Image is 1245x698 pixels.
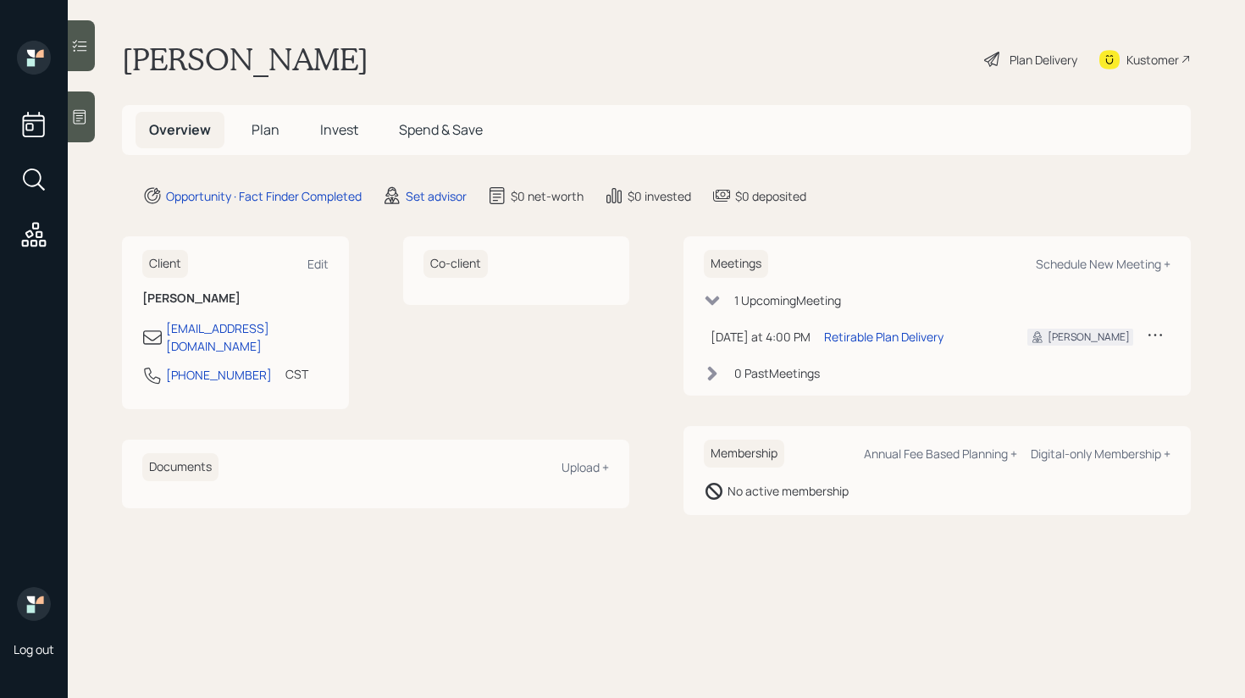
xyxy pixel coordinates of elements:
div: No active membership [728,482,849,500]
span: Spend & Save [399,120,483,139]
h6: Membership [704,440,784,468]
div: Schedule New Meeting + [1036,256,1170,272]
div: Upload + [562,459,609,475]
div: $0 deposited [735,187,806,205]
div: Edit [307,256,329,272]
div: [DATE] at 4:00 PM [711,328,811,346]
div: $0 net-worth [511,187,584,205]
span: Plan [252,120,279,139]
div: Annual Fee Based Planning + [864,446,1017,462]
div: 1 Upcoming Meeting [734,291,841,309]
div: Opportunity · Fact Finder Completed [166,187,362,205]
span: Invest [320,120,358,139]
img: retirable_logo.png [17,587,51,621]
div: Kustomer [1126,51,1179,69]
div: $0 invested [628,187,691,205]
div: Retirable Plan Delivery [824,328,943,346]
div: Set advisor [406,187,467,205]
div: Digital-only Membership + [1031,446,1170,462]
div: [PHONE_NUMBER] [166,366,272,384]
h6: Client [142,250,188,278]
div: 0 Past Meeting s [734,364,820,382]
h6: Meetings [704,250,768,278]
h1: [PERSON_NAME] [122,41,368,78]
h6: Co-client [423,250,488,278]
span: Overview [149,120,211,139]
h6: [PERSON_NAME] [142,291,329,306]
div: CST [285,365,308,383]
h6: Documents [142,453,219,481]
div: Log out [14,641,54,657]
div: [EMAIL_ADDRESS][DOMAIN_NAME] [166,319,329,355]
div: Plan Delivery [1010,51,1077,69]
div: [PERSON_NAME] [1048,330,1130,345]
